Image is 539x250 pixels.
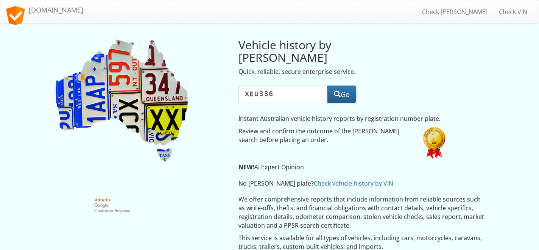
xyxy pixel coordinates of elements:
[91,195,134,216] img: Google customer reviews
[6,6,25,25] img: logo.svg
[238,163,449,172] p: AI Expert Opinion
[54,39,190,163] img: Rego Check
[238,127,412,144] p: Review and confirm the outcome of the [PERSON_NAME] search before placing an order.
[238,179,449,188] p: No [PERSON_NAME] plate?
[238,114,449,123] p: Instant Australian vehicle history reports by registration number plate.
[238,163,254,171] strong: NEW!
[238,67,412,76] p: Quick, reliable, secure enterprise service.
[238,39,412,64] h2: Vehicle history by [PERSON_NAME]
[327,86,356,103] button: Go
[238,195,486,230] p: We offer comprehensive reports that include information from reliable sources such as write-offs,...
[238,86,328,103] input: Rego
[423,127,446,159] img: 1st.png
[314,179,393,187] a: Check vehicle history by VIN
[493,2,533,21] a: Check VIN
[0,0,89,19] a: [DOMAIN_NAME]
[416,2,493,21] a: Check [PERSON_NAME]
